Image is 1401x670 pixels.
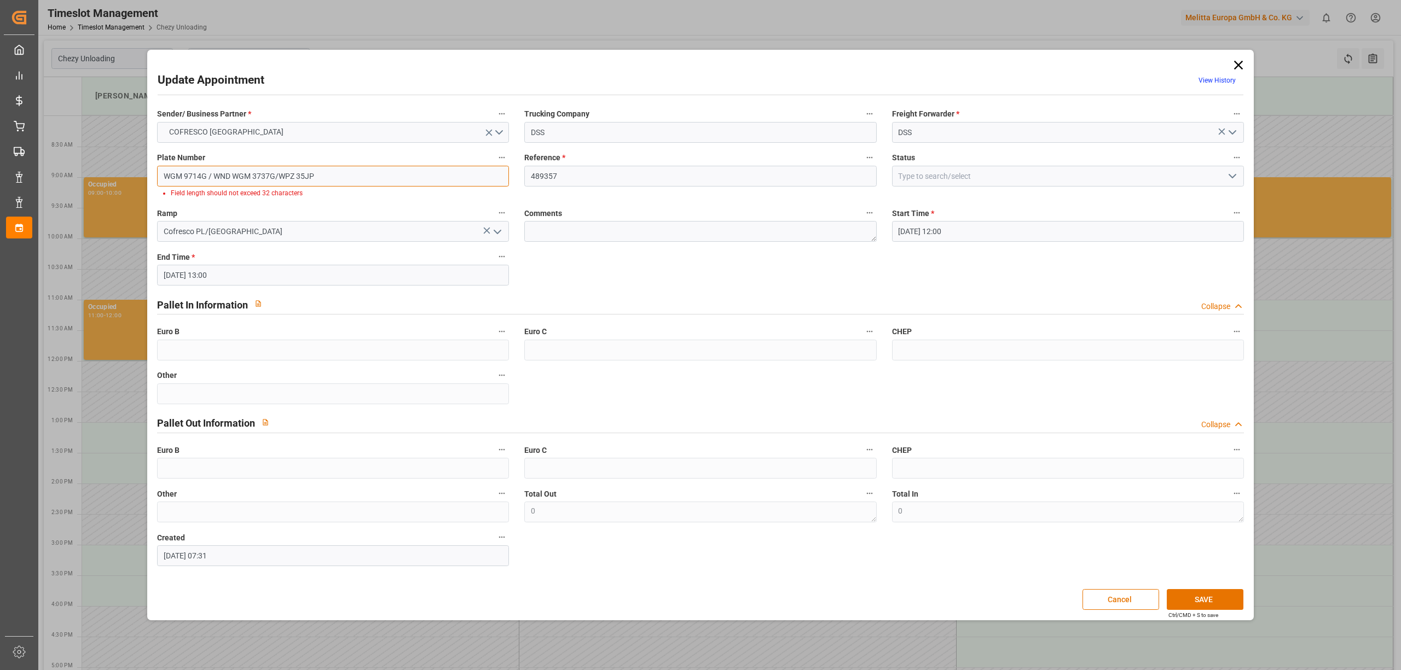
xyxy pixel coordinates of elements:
h2: Pallet In Information [157,298,248,312]
button: Sender/ Business Partner * [495,107,509,121]
button: Total Out [862,486,877,500]
span: Euro C [524,326,547,337]
li: Field length should not exceed 32 characters [171,188,500,198]
span: Total Out [524,488,557,500]
span: Euro C [524,445,547,456]
h2: Update Appointment [158,72,264,89]
span: COFRESCO [GEOGRAPHIC_DATA] [164,126,289,138]
button: Euro C [862,324,877,339]
span: Sender/ Business Partner [157,108,251,120]
button: open menu [157,122,509,143]
span: Freight Forwarder [892,108,959,120]
span: Status [892,152,915,164]
input: DD-MM-YYYY HH:MM [892,221,1244,242]
button: View description [248,293,269,314]
button: Trucking Company [862,107,877,121]
input: DD-MM-YYYY HH:MM [157,545,509,566]
span: Total In [892,488,918,500]
button: Plate Number [495,150,509,165]
span: Start Time [892,208,934,219]
button: Freight Forwarder * [1230,107,1244,121]
span: Euro B [157,326,180,337]
input: Type to search/select [892,166,1244,187]
span: Reference [524,152,565,164]
span: Other [157,488,177,500]
input: Type to search/select [157,221,509,242]
button: Euro B [495,442,509,457]
input: DD-MM-YYYY HH:MM [157,265,509,286]
span: Other [157,370,177,381]
span: Comments [524,208,562,219]
button: Euro C [862,442,877,457]
button: SAVE [1167,589,1243,610]
button: Reference * [862,150,877,165]
span: Created [157,532,185,544]
h2: Pallet Out Information [157,416,255,430]
button: View description [255,412,276,433]
button: Other [495,486,509,500]
span: CHEP [892,326,912,337]
button: Cancel [1082,589,1159,610]
textarea: 0 [524,502,876,522]
button: CHEP [1230,442,1244,457]
button: open menu [489,223,505,240]
span: End Time [157,252,195,263]
button: Other [495,368,509,382]
span: Trucking Company [524,108,589,120]
button: Status [1230,150,1244,165]
button: End Time * [495,249,509,264]
button: Ramp [495,206,509,220]
button: Created [495,530,509,544]
button: Total In [1230,486,1244,500]
button: Start Time * [1230,206,1244,220]
button: open menu [1223,124,1240,141]
button: Euro B [495,324,509,339]
span: Ramp [157,208,177,219]
span: CHEP [892,445,912,456]
div: Collapse [1201,301,1230,312]
button: Comments [862,206,877,220]
span: Plate Number [157,152,205,164]
button: CHEP [1230,324,1244,339]
span: Euro B [157,445,180,456]
a: View History [1199,77,1236,84]
button: open menu [1223,168,1240,185]
div: Ctrl/CMD + S to save [1168,611,1218,619]
div: Collapse [1201,419,1230,430]
textarea: 0 [892,502,1244,522]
